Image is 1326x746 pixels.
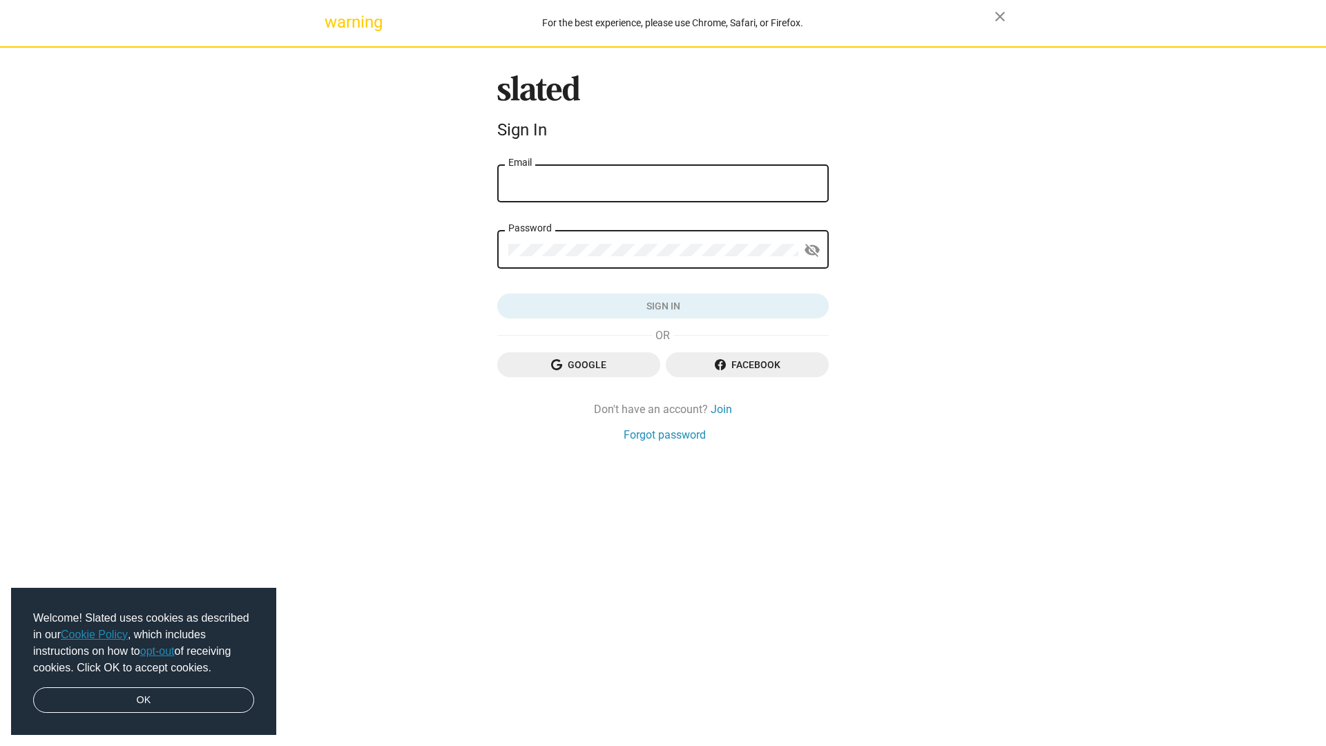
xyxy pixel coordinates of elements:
div: Sign In [497,120,829,140]
mat-icon: close [992,8,1008,25]
mat-icon: visibility_off [804,240,820,261]
a: Forgot password [624,428,706,442]
span: Google [508,352,649,377]
button: Show password [798,237,826,265]
a: opt-out [140,645,175,657]
div: For the best experience, please use Chrome, Safari, or Firefox. [351,14,995,32]
span: Facebook [677,352,818,377]
a: Join [711,402,732,417]
div: cookieconsent [11,588,276,736]
button: Google [497,352,660,377]
sl-branding: Sign In [497,75,829,146]
div: Don't have an account? [497,402,829,417]
a: Cookie Policy [61,629,128,640]
button: Facebook [666,352,829,377]
a: dismiss cookie message [33,687,254,714]
span: Welcome! Slated uses cookies as described in our , which includes instructions on how to of recei... [33,610,254,676]
mat-icon: warning [325,14,341,30]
